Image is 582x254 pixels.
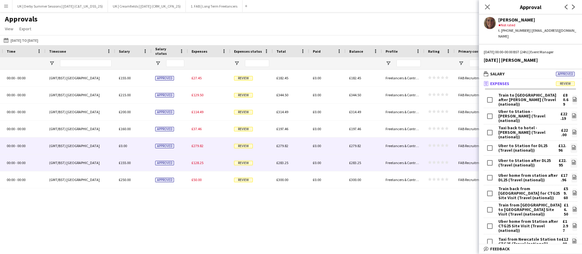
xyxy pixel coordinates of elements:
[498,28,577,39] div: t. [PHONE_NUMBER] | [EMAIL_ADDRESS][DOMAIN_NAME]
[17,177,25,182] span: 00:00
[192,49,207,54] span: Expenses
[45,104,115,120] div: (GMT/BST) [GEOGRAPHIC_DATA]
[458,49,486,54] span: Primary contact
[108,0,186,12] button: UK | Creamfields | [DATE] (CRM_UK_CFN_25)
[155,61,161,66] button: Open Filter Menu
[386,127,425,131] span: Freelancers & Contractors
[498,93,563,107] div: Train to [GEOGRAPHIC_DATA] after [PERSON_NAME] (Travel (national))
[192,127,202,131] span: £37.46
[498,158,559,167] div: Uber to Station after DL25 (Travel (national))
[428,49,440,54] span: Rating
[276,76,288,80] span: £182.45
[563,93,569,107] div: £80.69
[455,70,497,86] div: FAB Recruitment
[2,25,16,33] a: View
[479,3,582,11] h3: Approval
[349,160,361,165] span: £283.25
[479,79,582,88] mat-expansion-panel-header: ExpensesReview
[17,93,25,97] span: 00:00
[498,186,564,200] div: Train back from [GEOGRAPHIC_DATA] for CTG25 Site Visit (Travel (national))
[490,71,505,77] span: Salary
[276,143,288,148] span: £279.82
[276,177,288,182] span: £300.00
[349,143,361,148] span: £279.82
[155,93,174,97] span: Approved
[276,127,288,131] span: £197.46
[192,143,203,148] span: £279.82
[313,49,321,54] span: Paid
[498,143,558,153] div: Uber to Station for DL25 (Travel (national))
[455,137,497,154] div: FAB Recruitment
[49,61,55,66] button: Open Filter Menu
[498,173,561,182] div: Uber home from station after DL25 (Travel (national))
[234,127,253,131] span: Review
[276,160,288,165] span: £283.25
[17,160,25,165] span: 00:00
[349,93,361,97] span: £344.50
[192,93,203,97] span: £129.50
[276,110,288,114] span: £314.49
[498,203,564,216] div: Train from [GEOGRAPHIC_DATA] to [GEOGRAPHIC_DATA] Site Visit (Travel (national))
[192,110,203,114] span: £114.49
[234,76,253,81] span: Review
[561,173,568,182] div: £17.96
[498,237,561,246] div: Taxi from Newcatsle Station to CTG25 (Travel (national))
[166,60,184,67] input: Salary status Filter Input
[563,219,569,233] div: £12.97
[386,93,425,97] span: Freelancers & Contractors
[234,49,262,54] span: Expenses status
[245,60,269,67] input: Expenses status Filter Input
[458,61,464,66] button: Open Filter Menu
[386,160,425,165] span: Freelancers & Contractors
[386,143,425,148] span: Freelancers & Contractors
[7,177,15,182] span: 00:00
[564,186,569,200] div: £59.60
[155,127,174,131] span: Approved
[498,17,577,22] div: [PERSON_NAME]
[455,171,497,188] div: FAB Recruitment
[45,70,115,86] div: (GMT/BST) [GEOGRAPHIC_DATA]
[498,126,561,139] div: Taxi back to hotel - [PERSON_NAME] (Travel (national))
[386,49,398,54] span: Profile
[313,93,321,97] span: £0.00
[490,246,510,252] span: Feedback
[455,154,497,171] div: FAB Recruitment
[564,203,569,216] div: £16.50
[479,69,582,78] mat-expansion-panel-header: SalaryApproved
[349,76,361,80] span: £182.45
[17,76,25,80] span: 00:00
[2,37,39,44] button: [DATE] to [DATE]
[7,143,15,148] span: 00:00
[17,143,25,148] span: 00:00
[469,60,493,67] input: Primary contact Filter Input
[12,0,108,12] button: UK | Derby Summer Sessions | [DATE] (C&T_UK_DSS_25)
[455,120,497,137] div: FAB Recruitment
[192,160,203,165] span: £128.25
[386,177,425,182] span: Freelancers & Contractors
[313,160,321,165] span: £0.00
[276,49,286,54] span: Total
[561,128,568,137] div: £22.00
[234,110,253,114] span: Review
[455,87,497,103] div: FAB Recruitment
[7,160,15,165] span: 00:00
[349,49,363,54] span: Balance
[15,93,17,97] span: -
[45,154,115,171] div: (GMT/BST) [GEOGRAPHIC_DATA]
[155,178,174,182] span: Approved
[234,61,239,66] button: Open Filter Menu
[192,76,202,80] span: £27.45
[17,127,25,131] span: 00:00
[556,81,575,86] span: Review
[155,144,174,148] span: Approved
[119,76,131,80] span: £155.00
[119,49,130,54] span: Salary
[7,93,15,97] span: 00:00
[276,93,288,97] span: £344.50
[119,177,131,182] span: £250.00
[17,110,25,114] span: 00:00
[186,0,242,12] button: 1. FAB | Long Term Freelancers
[155,110,174,114] span: Approved
[313,110,321,114] span: £0.00
[7,110,15,114] span: 00:00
